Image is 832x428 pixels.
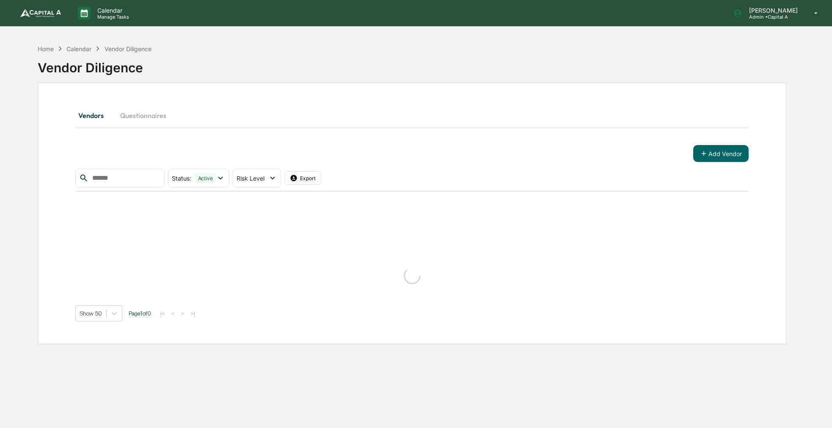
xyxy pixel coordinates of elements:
[105,45,152,52] div: Vendor Diligence
[157,310,167,317] button: |<
[75,105,113,126] button: Vendors
[188,310,198,317] button: >|
[75,105,748,126] div: secondary tabs example
[237,175,264,182] span: Risk Level
[66,45,91,52] div: Calendar
[178,310,187,317] button: >
[20,9,61,17] img: logo
[742,7,802,14] p: [PERSON_NAME]
[284,171,322,185] button: Export
[742,14,802,20] p: Admin • Capital A
[91,7,133,14] p: Calendar
[113,105,173,126] button: Questionnaires
[129,310,151,317] span: Page 1 of 0
[91,14,133,20] p: Manage Tasks
[38,53,786,75] div: Vendor Diligence
[693,145,749,162] button: Add Vendor
[195,173,216,183] div: Active
[169,310,177,317] button: <
[38,45,54,52] div: Home
[172,175,191,182] span: Status :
